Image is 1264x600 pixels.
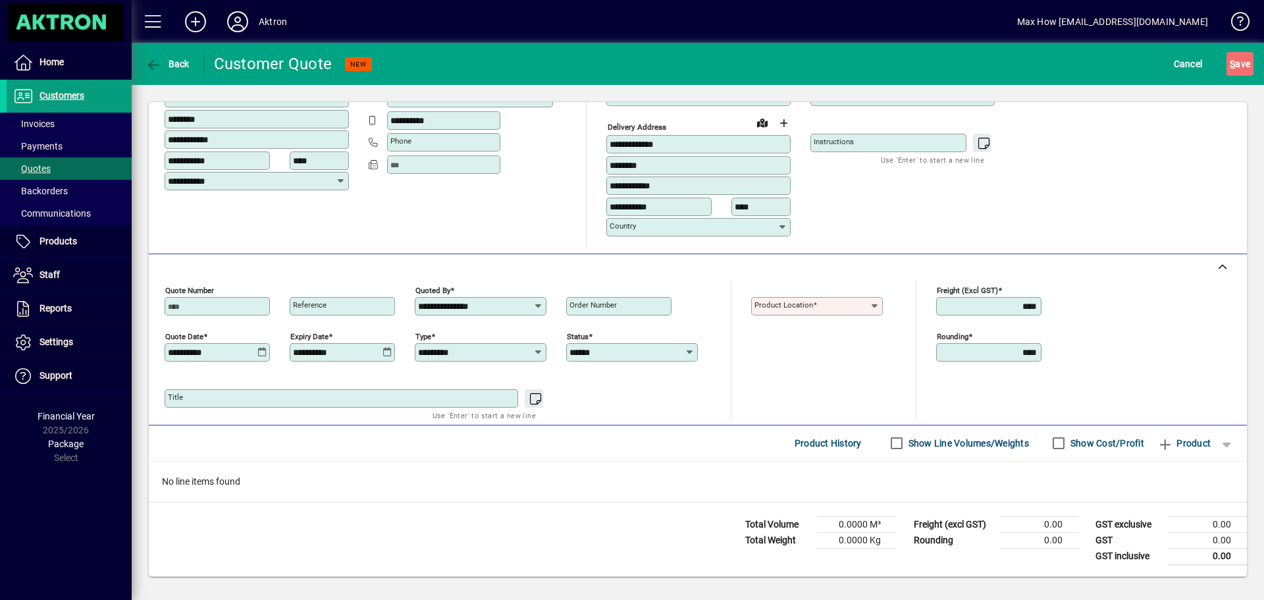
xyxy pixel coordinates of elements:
label: Show Line Volumes/Weights [906,437,1029,450]
mat-label: Quote number [165,285,214,294]
mat-label: Quote date [165,331,203,341]
span: Product History [795,433,862,454]
a: Invoices [7,113,132,135]
app-page-header-button: Back [132,52,204,76]
span: NEW [350,60,367,68]
mat-label: Phone [390,136,411,146]
td: Total Weight [739,532,818,548]
mat-hint: Use 'Enter' to start a new line [881,152,984,167]
a: Communications [7,202,132,225]
span: Home [39,57,64,67]
span: Product [1157,433,1211,454]
td: 0.0000 M³ [818,516,897,532]
td: GST exclusive [1089,516,1168,532]
td: 0.00 [999,516,1078,532]
a: Backorders [7,180,132,202]
button: Product History [789,431,867,455]
div: Max How [EMAIL_ADDRESS][DOMAIN_NAME] [1017,11,1208,32]
span: Staff [39,269,60,280]
td: 0.0000 Kg [818,532,897,548]
span: S [1230,59,1235,69]
span: Settings [39,337,73,347]
span: Products [39,236,77,246]
button: Add product line item [1151,431,1217,455]
span: ave [1230,53,1250,74]
span: Package [48,439,84,449]
button: Save [1226,52,1253,76]
button: Profile [217,10,259,34]
td: Total Volume [739,516,818,532]
mat-label: Title [168,393,183,402]
mat-label: Instructions [814,137,854,146]
mat-label: Quoted by [415,285,450,294]
td: GST [1089,532,1168,548]
td: Rounding [907,532,999,548]
a: View on map [752,112,773,133]
div: No line items found [149,462,1247,502]
span: Customers [39,90,84,101]
label: Show Cost/Profit [1068,437,1144,450]
mat-label: Country [610,221,636,231]
mat-label: Rounding [937,331,968,341]
a: Staff [7,259,132,292]
td: 0.00 [999,532,1078,548]
td: 0.00 [1168,532,1247,548]
span: Quotes [13,163,51,174]
td: 0.00 [1168,548,1247,564]
mat-label: Type [415,331,431,341]
span: Backorders [13,186,68,196]
span: Reports [39,303,72,314]
span: Cancel [1174,53,1203,74]
button: Choose address [773,113,794,134]
a: Knowledge Base [1221,3,1248,45]
span: Communications [13,208,91,219]
mat-hint: Use 'Enter' to start a new line [433,408,536,423]
mat-label: Reference [293,300,327,310]
span: Support [39,370,72,381]
button: Cancel [1171,52,1206,76]
mat-label: Freight (excl GST) [937,285,998,294]
a: Reports [7,292,132,325]
div: Aktron [259,11,287,32]
a: Settings [7,326,132,359]
span: Back [145,59,190,69]
span: Invoices [13,119,55,129]
a: Products [7,225,132,258]
td: 0.00 [1168,516,1247,532]
mat-label: Expiry date [290,331,329,341]
span: Financial Year [38,411,95,422]
td: GST inclusive [1089,548,1168,564]
button: Add [174,10,217,34]
div: Customer Quote [214,53,332,74]
button: Back [142,52,193,76]
a: Quotes [7,157,132,180]
a: Payments [7,135,132,157]
a: Home [7,46,132,79]
span: Payments [13,141,63,151]
td: Freight (excl GST) [907,516,999,532]
a: Support [7,360,132,393]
